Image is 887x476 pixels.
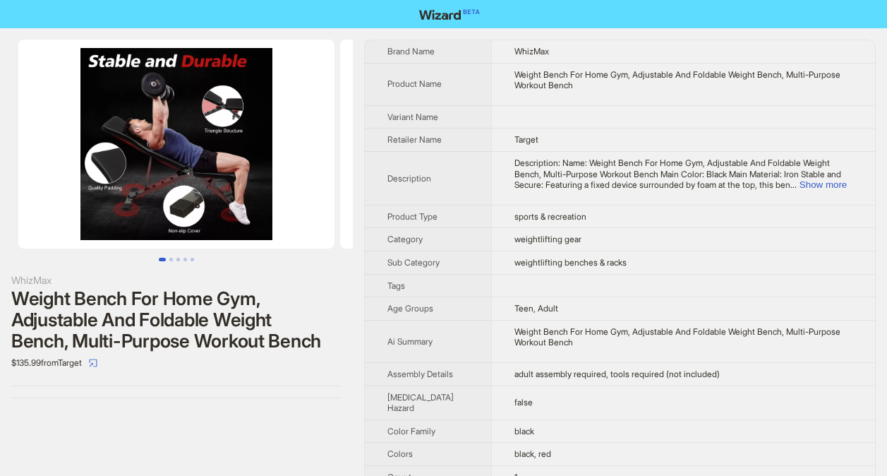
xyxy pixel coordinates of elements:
[183,258,187,261] button: Go to slide 4
[514,69,852,91] div: Weight Bench For Home Gym, Adjustable And Foldable Weight Bench, Multi-Purpose Workout Bench
[191,258,194,261] button: Go to slide 5
[514,157,852,191] div: Description: Name: Weight Bench For Home Gym, Adjustable And Foldable Weight Bench, Multi-Purpose...
[387,78,442,89] span: Product Name
[387,134,442,145] span: Retailer Name
[514,211,586,222] span: sports & recreation
[18,40,334,249] img: Weight Bench For Home Gym, Adjustable And Foldable Weight Bench, Multi-Purpose Workout Bench image 1
[11,288,342,352] div: Weight Bench For Home Gym, Adjustable And Foldable Weight Bench, Multi-Purpose Workout Bench
[514,369,720,379] span: adult assembly required, tools required (not included)
[387,173,431,184] span: Description
[340,40,656,249] img: Weight Bench For Home Gym, Adjustable And Foldable Weight Bench, Multi-Purpose Workout Bench image 2
[514,234,581,244] span: weightlifting gear
[387,426,435,436] span: Color Family
[514,157,841,190] span: Description: Name: Weight Bench For Home Gym, Adjustable And Foldable Weight Bench, Multi-Purpose...
[790,179,797,190] span: ...
[514,426,534,436] span: black
[387,112,438,122] span: Variant Name
[387,336,433,347] span: Ai Summary
[387,448,413,459] span: Colors
[387,211,438,222] span: Product Type
[387,303,433,314] span: Age Groups
[387,257,440,268] span: Sub Category
[514,326,852,348] div: Weight Bench For Home Gym, Adjustable And Foldable Weight Bench, Multi-Purpose Workout Bench
[514,257,627,268] span: weightlifting benches & racks
[159,258,166,261] button: Go to slide 1
[514,134,538,145] span: Target
[387,369,453,379] span: Assembly Details
[176,258,180,261] button: Go to slide 3
[387,280,405,291] span: Tags
[514,448,551,459] span: black, red
[169,258,173,261] button: Go to slide 2
[514,46,549,56] span: WhizMax
[514,397,533,407] span: false
[387,46,435,56] span: Brand Name
[799,179,847,190] button: Expand
[387,234,423,244] span: Category
[11,273,342,288] div: WhizMax
[387,392,454,414] span: [MEDICAL_DATA] Hazard
[11,352,342,374] div: $135.99 from Target
[89,359,97,367] span: select
[514,303,558,314] span: Teen, Adult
